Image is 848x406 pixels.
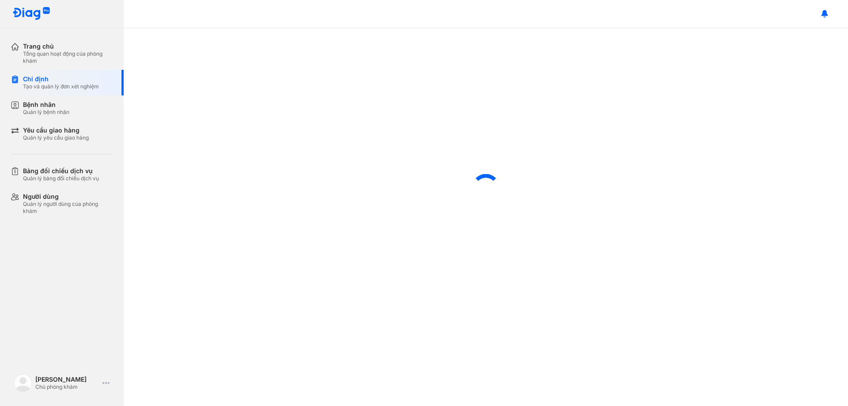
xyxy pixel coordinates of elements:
div: Quản lý bệnh nhân [23,109,69,116]
div: Quản lý người dùng của phòng khám [23,201,113,215]
div: Yêu cầu giao hàng [23,126,89,134]
img: logo [14,374,32,392]
div: Người dùng [23,193,113,201]
div: Bệnh nhân [23,101,69,109]
div: Tổng quan hoạt động của phòng khám [23,50,113,65]
div: Quản lý yêu cầu giao hàng [23,134,89,141]
div: Trang chủ [23,42,113,50]
div: Chủ phòng khám [35,383,99,391]
img: logo [12,7,50,21]
div: Bảng đối chiếu dịch vụ [23,167,99,175]
div: Chỉ định [23,75,99,83]
div: Tạo và quản lý đơn xét nghiệm [23,83,99,90]
div: [PERSON_NAME] [35,376,99,383]
div: Quản lý bảng đối chiếu dịch vụ [23,175,99,182]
